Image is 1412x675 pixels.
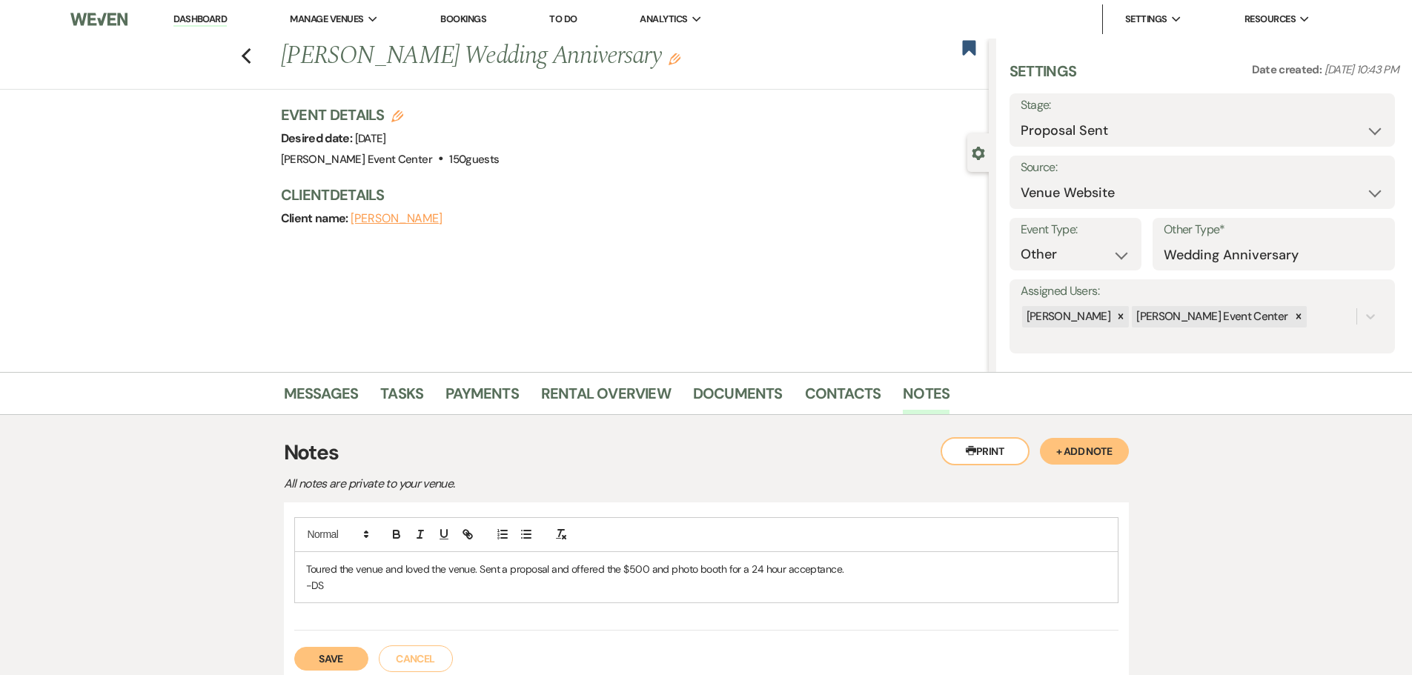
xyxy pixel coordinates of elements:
p: -DS [306,577,1107,593]
span: [PERSON_NAME] Event Center [281,152,432,167]
h3: Notes [284,437,1129,468]
a: Messages [284,382,359,414]
a: Documents [693,382,783,414]
a: Dashboard [173,13,227,27]
button: [PERSON_NAME] [351,213,443,225]
label: Event Type: [1021,219,1130,241]
span: Manage Venues [290,12,363,27]
span: Client name: [281,210,351,226]
div: [PERSON_NAME] [1022,306,1113,327]
button: Edit [669,52,680,65]
button: Close lead details [972,145,985,159]
span: [DATE] 10:43 PM [1325,62,1399,77]
a: Payments [445,382,519,414]
span: Desired date: [281,130,355,146]
button: Print [941,437,1030,465]
h3: Settings [1010,61,1077,93]
h1: [PERSON_NAME] Wedding Anniversary [281,39,841,74]
p: Toured the venue and loved the venue. Sent a proposal and offered the $500 and photo booth for a ... [306,561,1107,577]
button: Cancel [379,645,453,672]
img: Weven Logo [70,4,127,35]
span: [DATE] [355,131,386,146]
span: Analytics [640,12,687,27]
h3: Event Details [281,104,500,125]
div: [PERSON_NAME] Event Center [1132,306,1290,327]
label: Stage: [1021,95,1384,116]
span: Settings [1125,12,1167,27]
label: Other Type* [1164,219,1384,241]
label: Assigned Users: [1021,281,1384,302]
a: Tasks [380,382,423,414]
a: Rental Overview [541,382,671,414]
span: Resources [1244,12,1296,27]
span: Date created: [1252,62,1325,77]
label: Source: [1021,157,1384,179]
a: To Do [549,13,577,25]
a: Contacts [805,382,881,414]
span: 150 guests [449,152,499,167]
a: Bookings [440,13,486,25]
p: All notes are private to your venue. [284,474,803,493]
button: Save [294,647,368,671]
button: + Add Note [1040,438,1129,465]
a: Notes [903,382,949,414]
h3: Client Details [281,184,974,205]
